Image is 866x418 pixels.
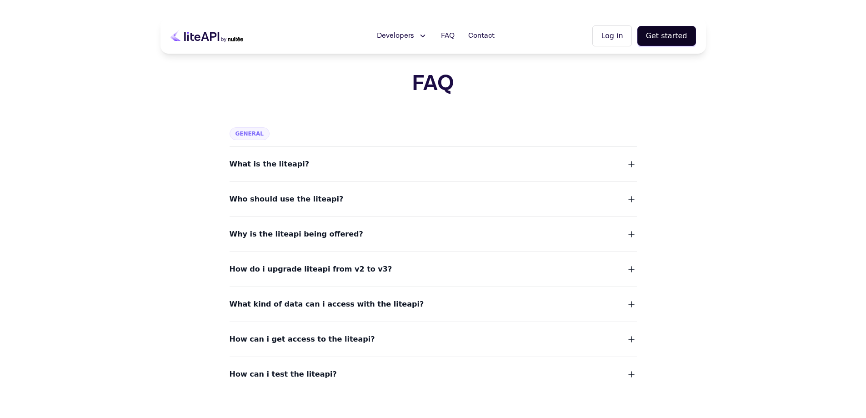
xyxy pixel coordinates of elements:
[436,27,460,45] a: FAQ
[181,73,685,95] h1: FAQ
[637,26,696,46] button: Get started
[441,30,455,41] span: FAQ
[230,368,337,381] span: How can i test the liteapi?
[463,27,500,45] a: Contact
[230,333,375,346] span: How can i get access to the liteapi?
[377,30,414,41] span: Developers
[230,263,637,276] button: How do i upgrade liteapi from v2 to v3?
[230,127,270,140] span: General
[230,263,392,276] span: How do i upgrade liteapi from v2 to v3?
[835,387,857,409] iframe: Intercom live chat
[371,27,433,45] button: Developers
[230,228,363,241] span: Why is the liteapi being offered?
[230,158,637,171] button: What is the liteapi?
[230,298,637,311] button: What kind of data can i access with the liteapi?
[230,193,637,206] button: Who should use the liteapi?
[592,25,631,46] button: Log in
[230,193,344,206] span: Who should use the liteapi?
[230,298,424,311] span: What kind of data can i access with the liteapi?
[468,30,495,41] span: Contact
[230,368,637,381] button: How can i test the liteapi?
[230,228,637,241] button: Why is the liteapi being offered?
[230,333,637,346] button: How can i get access to the liteapi?
[230,158,310,171] span: What is the liteapi?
